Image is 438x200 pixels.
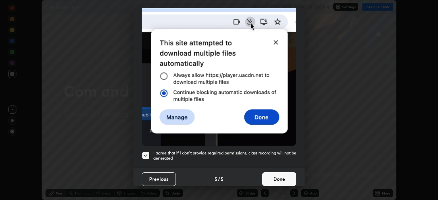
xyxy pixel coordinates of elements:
h4: 5 [221,175,223,183]
h5: I agree that if I don't provide required permissions, class recording will not be generated [153,150,296,161]
button: Previous [142,172,176,186]
h4: / [218,175,220,183]
button: Done [262,172,296,186]
h4: 5 [215,175,217,183]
